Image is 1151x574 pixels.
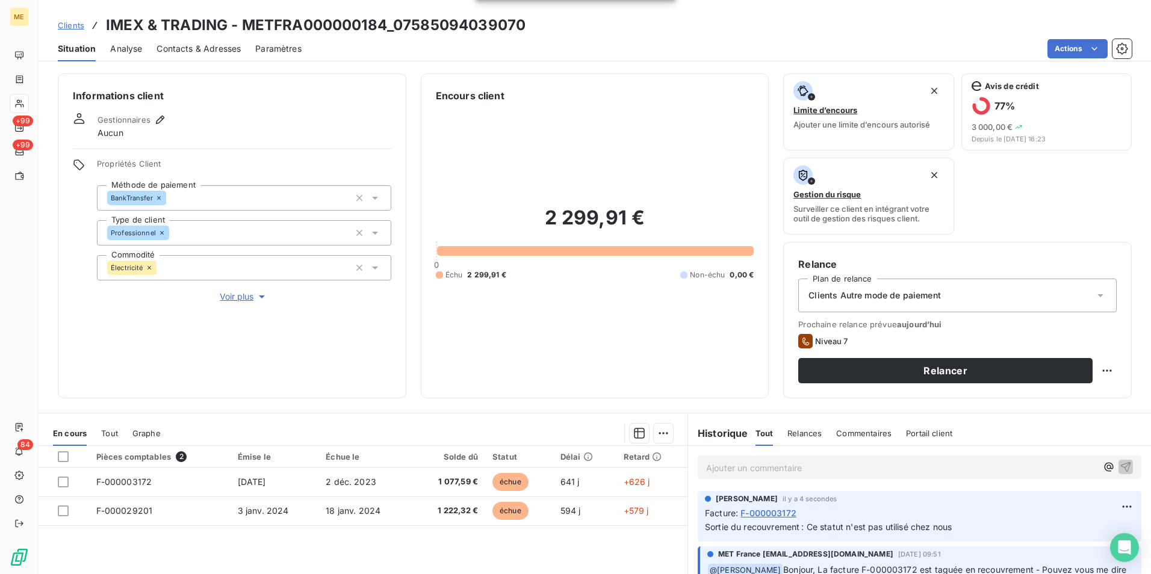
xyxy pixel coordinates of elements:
[906,428,952,438] span: Portail client
[169,227,179,238] input: Ajouter une valeur
[798,358,1093,383] button: Relancer
[238,452,312,461] div: Émise le
[166,193,176,203] input: Ajouter une valeur
[705,507,738,519] span: Facture :
[13,116,33,126] span: +99
[972,122,1013,132] span: 3 000,00 €
[783,495,837,502] span: il y a 4 secondes
[10,118,28,137] a: +99
[96,477,152,487] span: F-000003172
[326,452,405,461] div: Échue le
[106,14,526,36] h3: IMEX & TRADING - METFRA000000184_07585094039070
[492,452,546,461] div: Statut
[326,477,376,487] span: 2 déc. 2023
[972,135,1122,143] span: Depuis le [DATE] 16:23
[690,270,725,280] span: Non-échu
[111,264,143,271] span: Électricité
[783,73,954,150] button: Limite d’encoursAjouter une limite d’encours autorisé
[97,159,391,176] span: Propriétés Client
[110,43,142,55] span: Analyse
[419,476,478,488] span: 1 077,59 €
[58,43,96,55] span: Situation
[492,502,529,520] span: échue
[755,428,774,438] span: Tout
[58,20,84,30] span: Clients
[787,428,822,438] span: Relances
[98,127,123,139] span: Aucun
[434,260,439,270] span: 0
[624,452,680,461] div: Retard
[13,140,33,150] span: +99
[53,428,87,438] span: En cours
[10,142,28,161] a: +99
[624,505,649,516] span: +579 j
[220,291,268,303] span: Voir plus
[10,548,29,567] img: Logo LeanPay
[783,158,954,235] button: Gestion du risqueSurveiller ce client en intégrant votre outil de gestion des risques client.
[705,522,952,532] span: Sortie du recouvrement : Ce statut n'est pas utilisé chez nous
[793,120,930,129] span: Ajouter une limite d’encours autorisé
[730,270,754,280] span: 0,00 €
[898,551,941,558] span: [DATE] 09:51
[1110,533,1139,562] div: Open Intercom Messenger
[897,319,942,329] span: aujourd’hui
[624,477,650,487] span: +626 j
[716,493,778,504] span: [PERSON_NAME]
[492,473,529,491] span: échue
[1047,39,1108,58] button: Actions
[718,549,893,560] span: MET France [EMAIL_ADDRESS][DOMAIN_NAME]
[836,428,892,438] span: Commentaires
[73,88,391,103] h6: Informations client
[793,204,943,223] span: Surveiller ce client en intégrant votre outil de gestion des risques client.
[688,426,748,440] h6: Historique
[436,206,754,242] h2: 2 299,91 €
[326,505,380,516] span: 18 janv. 2024
[255,43,302,55] span: Paramètres
[560,505,581,516] span: 594 j
[96,505,153,516] span: F-000029201
[10,7,29,26] div: ME
[793,190,861,199] span: Gestion du risque
[994,100,1015,112] h6: 77 %
[17,439,33,450] span: 84
[560,452,609,461] div: Délai
[98,115,150,125] span: Gestionnaires
[560,477,580,487] span: 641 j
[419,505,478,517] span: 1 222,32 €
[101,428,118,438] span: Tout
[111,194,153,202] span: BankTransfer
[238,505,289,516] span: 3 janv. 2024
[58,19,84,31] a: Clients
[111,229,156,236] span: Professionnel
[740,507,796,519] span: F-000003172
[97,290,391,303] button: Voir plus
[798,319,1117,329] span: Prochaine relance prévue
[815,336,848,346] span: Niveau 7
[798,257,1117,271] h6: Relance
[419,452,478,461] div: Solde dû
[238,477,266,487] span: [DATE]
[467,270,506,280] span: 2 299,91 €
[176,451,187,462] span: 2
[132,428,161,438] span: Graphe
[436,88,504,103] h6: Encours client
[793,105,857,115] span: Limite d’encours
[445,270,463,280] span: Échu
[157,262,166,273] input: Ajouter une valeur
[96,451,223,462] div: Pièces comptables
[808,289,941,301] span: Clients Autre mode de paiement
[157,43,241,55] span: Contacts & Adresses
[985,81,1039,91] span: Avis de crédit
